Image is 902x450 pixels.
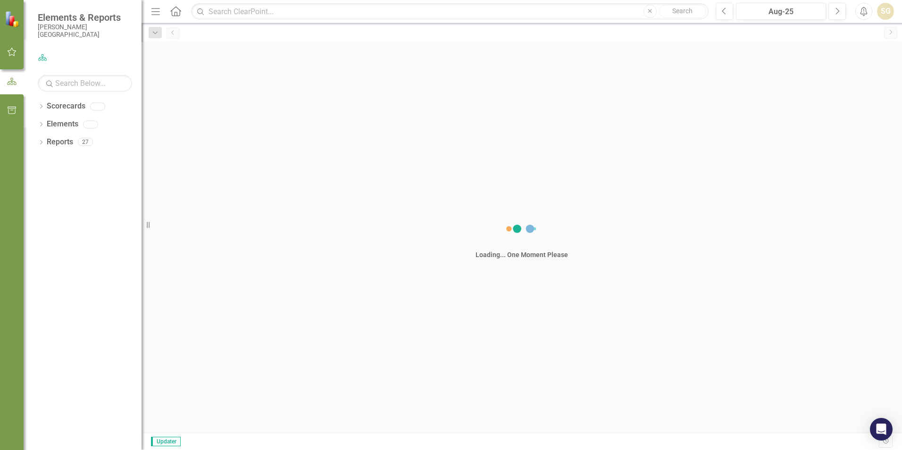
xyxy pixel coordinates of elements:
div: Loading... One Moment Please [476,250,568,259]
a: Reports [47,137,73,148]
a: Elements [47,119,78,130]
span: Elements & Reports [38,12,132,23]
button: Search [659,5,706,18]
span: Updater [151,437,181,446]
div: Open Intercom Messenger [870,418,893,441]
input: Search ClearPoint... [191,3,709,20]
input: Search Below... [38,75,132,92]
img: ClearPoint Strategy [5,10,21,27]
small: [PERSON_NAME][GEOGRAPHIC_DATA] [38,23,132,39]
div: 27 [78,138,93,146]
button: Aug-25 [736,3,826,20]
div: Aug-25 [739,6,823,17]
a: Scorecards [47,101,85,112]
span: Search [672,7,693,15]
button: SG [877,3,894,20]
